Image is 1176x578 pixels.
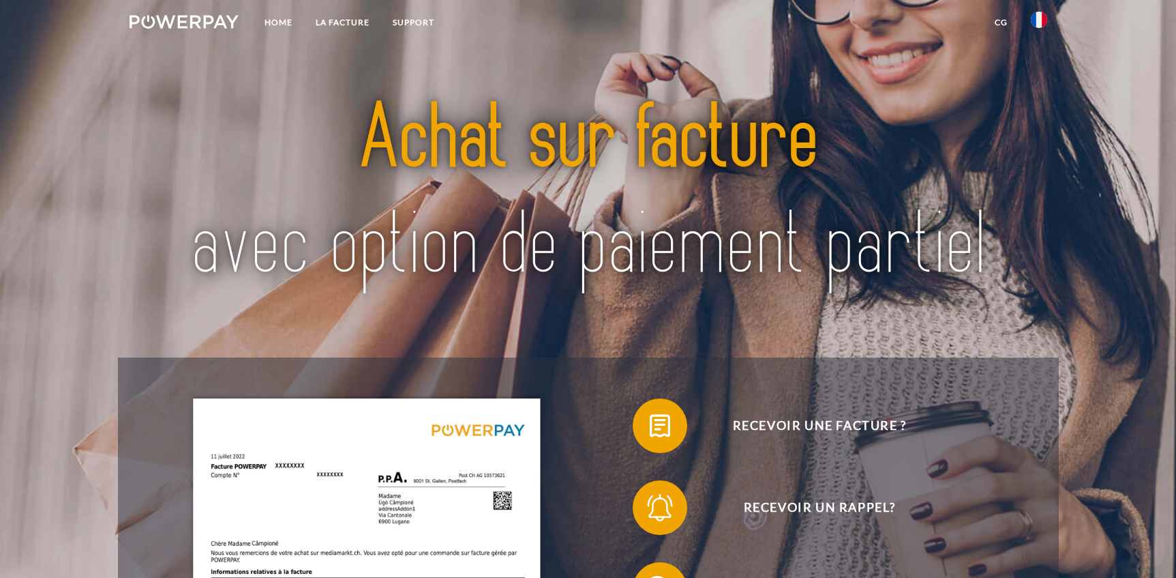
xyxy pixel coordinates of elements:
[175,58,1001,328] img: title-powerpay_fr.svg
[643,409,677,443] img: qb_bill.svg
[652,399,986,453] span: Recevoir une facture ?
[304,10,381,35] a: LA FACTURE
[983,10,1019,35] a: CG
[1031,12,1047,28] img: fr
[643,491,677,525] img: qb_bell.svg
[633,480,987,535] button: Recevoir un rappel?
[652,480,986,535] span: Recevoir un rappel?
[633,399,987,453] button: Recevoir une facture ?
[381,10,446,35] a: Support
[130,15,239,29] img: logo-powerpay-white.svg
[253,10,304,35] a: Home
[1121,523,1165,567] iframe: Bouton de lancement de la fenêtre de messagerie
